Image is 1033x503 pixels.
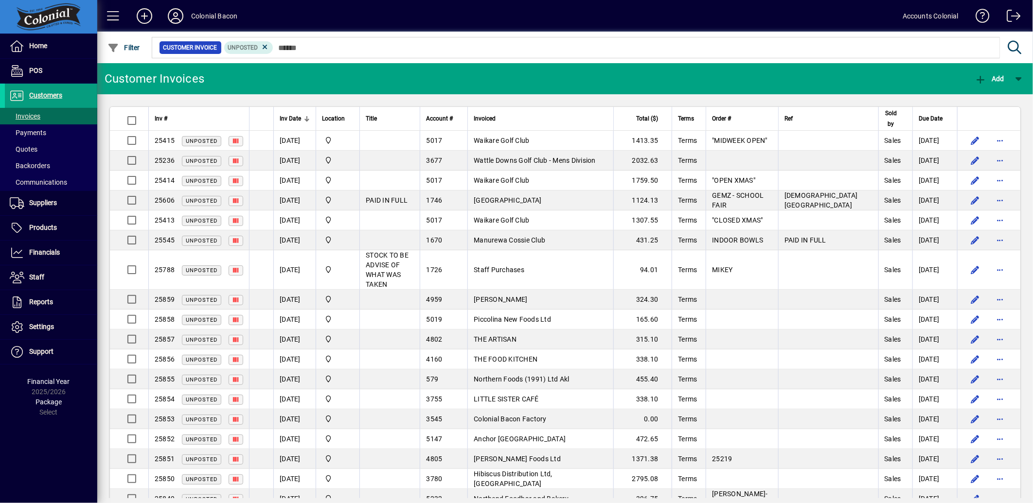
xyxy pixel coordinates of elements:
[426,475,442,483] span: 3780
[426,435,442,443] span: 5147
[273,429,316,449] td: [DATE]
[29,298,53,306] span: Reports
[993,451,1008,467] button: More options
[322,113,354,124] div: Location
[105,39,142,56] button: Filter
[613,429,672,449] td: 472.65
[155,113,167,124] span: Inv #
[613,171,672,191] td: 1759.50
[613,210,672,230] td: 1307.55
[678,315,697,323] span: Terms
[967,292,983,307] button: Edit
[322,453,354,464] span: Provida
[155,495,175,503] span: 25849
[885,415,901,423] span: Sales
[912,171,957,191] td: [DATE]
[993,173,1008,188] button: More options
[885,395,901,403] span: Sales
[912,469,957,489] td: [DATE]
[273,369,316,389] td: [DATE]
[678,475,697,483] span: Terms
[712,455,732,463] span: 25219
[160,7,191,25] button: Profile
[5,290,97,314] a: Reports
[29,347,53,355] span: Support
[993,331,1008,347] button: More options
[613,151,672,171] td: 2032.63
[5,315,97,339] a: Settings
[29,248,60,256] span: Financials
[426,375,438,383] span: 579
[426,295,442,303] span: 4959
[273,171,316,191] td: [DATE]
[155,176,175,184] span: 25414
[155,315,175,323] span: 25858
[613,230,672,250] td: 431.25
[5,191,97,215] a: Suppliers
[273,389,316,409] td: [DATE]
[186,357,217,363] span: Unposted
[474,375,569,383] span: Northern Foods (1991) Ltd Akl
[613,310,672,330] td: 165.60
[474,335,516,343] span: THE ARTISAN
[912,131,957,151] td: [DATE]
[912,449,957,469] td: [DATE]
[885,156,901,164] span: Sales
[155,435,175,443] span: 25852
[155,415,175,423] span: 25853
[912,310,957,330] td: [DATE]
[967,451,983,467] button: Edit
[678,355,697,363] span: Terms
[885,216,901,224] span: Sales
[5,157,97,174] a: Backorders
[613,349,672,369] td: 338.10
[29,91,62,99] span: Customers
[967,411,983,427] button: Edit
[474,435,566,443] span: Anchor [GEOGRAPHIC_DATA]
[999,2,1021,34] a: Logout
[322,113,345,124] span: Location
[186,337,217,343] span: Unposted
[474,315,551,323] span: Piccolina New Foods Ltd
[903,8,959,24] div: Accounts Colonial
[885,495,901,503] span: Sales
[678,236,697,244] span: Terms
[186,158,217,164] span: Unposted
[10,129,46,137] span: Payments
[366,113,414,124] div: Title
[280,113,310,124] div: Inv Date
[967,431,983,447] button: Edit
[712,236,763,244] span: INDOOR BOWLS
[912,250,957,290] td: [DATE]
[474,470,552,487] span: Hibiscus Distribution Ltd, [GEOGRAPHIC_DATA]
[885,435,901,443] span: Sales
[885,315,901,323] span: Sales
[29,224,57,231] span: Products
[678,335,697,343] span: Terms
[613,449,672,469] td: 1371.38
[967,192,983,208] button: Edit
[155,156,175,164] span: 25236
[322,374,354,384] span: Provida
[885,236,901,244] span: Sales
[993,471,1008,486] button: More options
[678,156,697,164] span: Terms
[366,196,408,204] span: PAID IN FULL
[919,113,943,124] span: Due Date
[186,178,217,184] span: Unposted
[5,141,97,157] a: Quotes
[186,416,217,423] span: Unposted
[129,7,160,25] button: Add
[280,113,301,124] span: Inv Date
[155,113,243,124] div: Inv #
[10,112,40,120] span: Invoices
[993,391,1008,407] button: More options
[273,131,316,151] td: [DATE]
[474,266,524,274] span: Staff Purchases
[322,294,354,305] span: Provida
[186,317,217,323] span: Unposted
[322,195,354,206] span: Colonial Bacon
[636,113,658,124] span: Total ($)
[474,176,529,184] span: Waikare Golf Club
[613,290,672,310] td: 324.30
